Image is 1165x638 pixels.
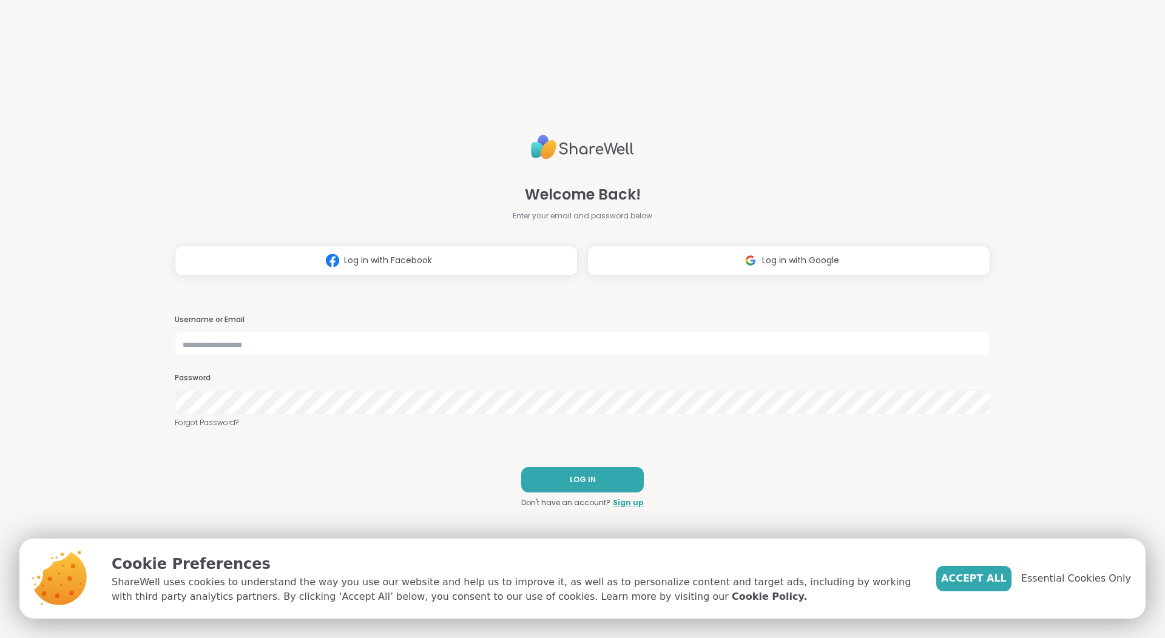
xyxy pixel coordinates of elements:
span: Enter your email and password below [513,210,652,221]
img: ShareWell Logomark [321,249,344,272]
span: Essential Cookies Only [1021,571,1131,586]
a: Forgot Password? [175,417,990,428]
button: Log in with Facebook [175,246,578,276]
h3: Username or Email [175,315,990,325]
a: Cookie Policy. [732,589,807,604]
p: ShareWell uses cookies to understand the way you use our website and help us to improve it, as we... [112,575,917,604]
span: Log in with Google [762,254,839,267]
button: LOG IN [521,467,644,492]
span: Log in with Facebook [344,254,432,267]
button: Log in with Google [587,246,990,276]
p: Cookie Preferences [112,553,917,575]
span: LOG IN [570,474,596,485]
button: Accept All [936,566,1011,591]
img: ShareWell Logomark [739,249,762,272]
span: Don't have an account? [521,497,610,508]
span: Welcome Back! [525,184,641,206]
span: Accept All [941,571,1007,586]
img: ShareWell Logo [531,130,634,164]
h3: Password [175,373,990,383]
a: Sign up [613,497,644,508]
